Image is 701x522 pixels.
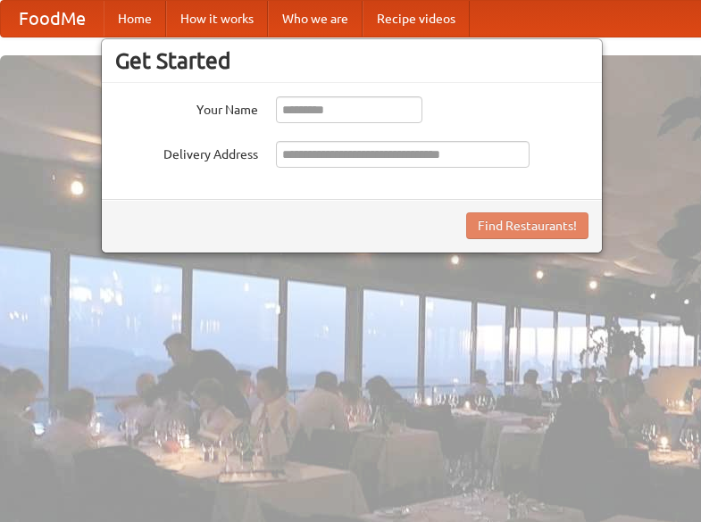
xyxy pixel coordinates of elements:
[268,1,363,37] a: Who we are
[466,212,588,239] button: Find Restaurants!
[1,1,104,37] a: FoodMe
[115,47,588,74] h3: Get Started
[104,1,166,37] a: Home
[363,1,470,37] a: Recipe videos
[166,1,268,37] a: How it works
[115,141,258,163] label: Delivery Address
[115,96,258,119] label: Your Name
